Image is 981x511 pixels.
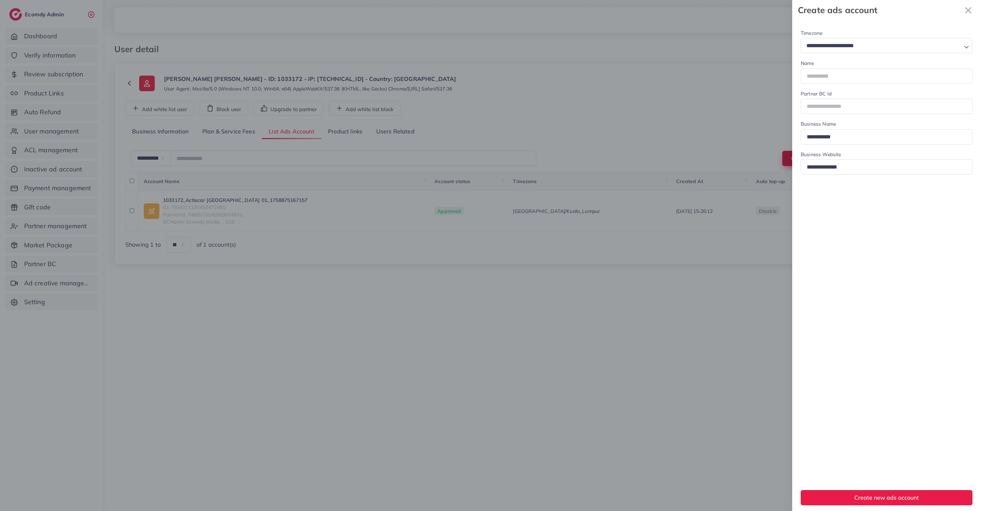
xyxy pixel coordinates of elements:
div: Search for option [801,38,972,53]
input: Search for option [804,40,961,51]
button: Create new ads account [801,490,972,505]
label: Business Website [801,151,841,158]
svg: x [961,3,975,17]
span: Create new ads account [854,494,919,501]
label: Timezone [801,29,822,37]
label: Partner BC Id [801,90,832,97]
label: Business Name [801,120,836,127]
strong: Create ads account [798,4,961,16]
button: Close [961,3,975,17]
label: Name [801,60,814,67]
